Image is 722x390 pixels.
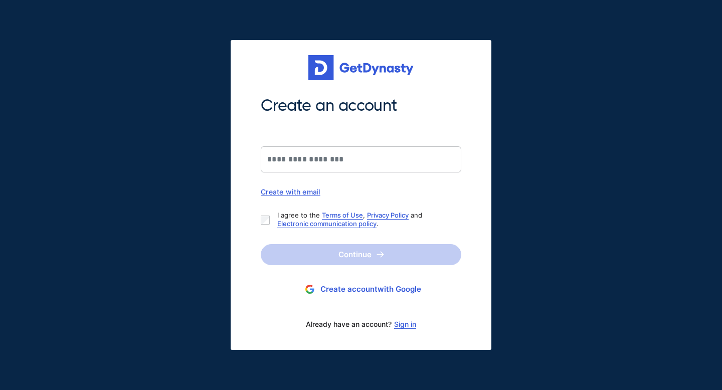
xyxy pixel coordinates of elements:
div: Already have an account? [261,314,461,335]
div: Create with email [261,187,461,196]
span: Create an account [261,95,461,116]
a: Terms of Use [322,211,363,219]
p: I agree to the , and . [277,211,453,228]
img: Get started for free with Dynasty Trust Company [308,55,414,80]
a: Privacy Policy [367,211,409,219]
a: Electronic communication policy [277,220,377,228]
button: Create accountwith Google [261,280,461,299]
a: Sign in [394,320,416,328]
